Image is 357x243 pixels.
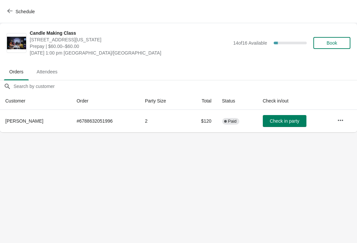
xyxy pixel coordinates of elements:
[313,37,350,49] button: Book
[139,92,186,110] th: Party Size
[270,118,299,124] span: Check in party
[263,115,306,127] button: Check in party
[30,43,230,50] span: Prepay | $60.00–$60.00
[186,92,217,110] th: Total
[31,66,63,78] span: Attendees
[16,9,35,14] span: Schedule
[217,92,258,110] th: Status
[327,40,337,46] span: Book
[3,6,40,18] button: Schedule
[71,110,140,132] td: # 6788632051996
[5,118,43,124] span: [PERSON_NAME]
[228,119,237,124] span: Paid
[139,110,186,132] td: 2
[4,66,29,78] span: Orders
[71,92,140,110] th: Order
[30,50,230,56] span: [DATE] 1:00 pm [GEOGRAPHIC_DATA]/[GEOGRAPHIC_DATA]
[233,40,267,46] span: 14 of 16 Available
[258,92,332,110] th: Check in/out
[7,37,26,50] img: Candle Making Class
[186,110,217,132] td: $120
[13,80,357,92] input: Search by customer
[30,30,230,36] span: Candle Making Class
[30,36,230,43] span: [STREET_ADDRESS][US_STATE]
